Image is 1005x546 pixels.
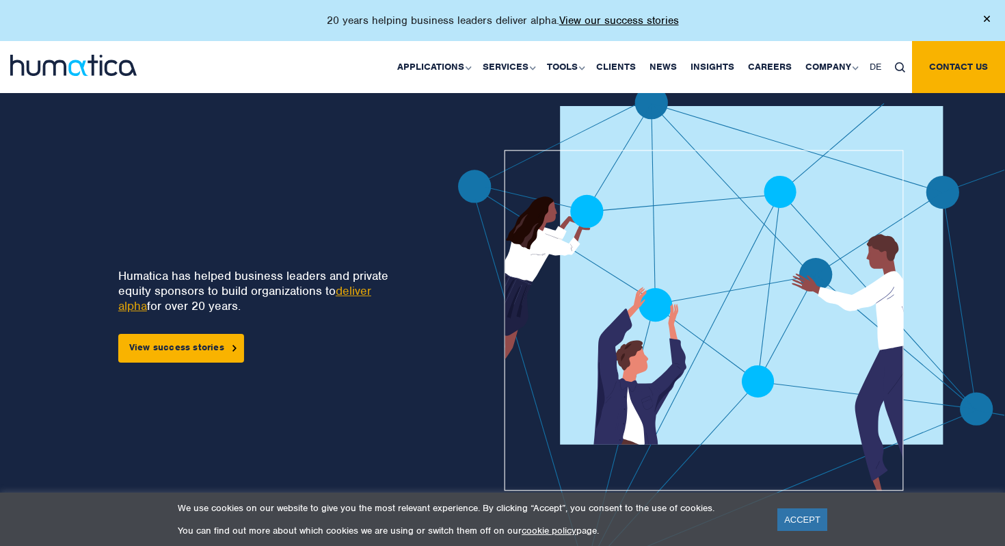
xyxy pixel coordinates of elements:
[799,41,863,93] a: Company
[327,14,679,27] p: 20 years helping business leaders deliver alpha.
[741,41,799,93] a: Careers
[777,508,827,531] a: ACCEPT
[178,525,760,536] p: You can find out more about which cookies we are using or switch them off on our page.
[118,334,244,363] a: View success stories
[522,525,576,536] a: cookie policy
[118,268,412,313] p: Humatica has helped business leaders and private equity sponsors to build organizations to for ov...
[390,41,476,93] a: Applications
[232,345,237,351] img: arrowicon
[684,41,741,93] a: Insights
[476,41,540,93] a: Services
[118,283,371,313] a: deliver alpha
[589,41,643,93] a: Clients
[10,55,137,76] img: logo
[895,62,905,73] img: search_icon
[559,14,679,27] a: View our success stories
[540,41,589,93] a: Tools
[912,41,1005,93] a: Contact us
[870,61,881,73] span: DE
[643,41,684,93] a: News
[178,502,760,514] p: We use cookies on our website to give you the most relevant experience. By clicking “Accept”, you...
[863,41,888,93] a: DE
